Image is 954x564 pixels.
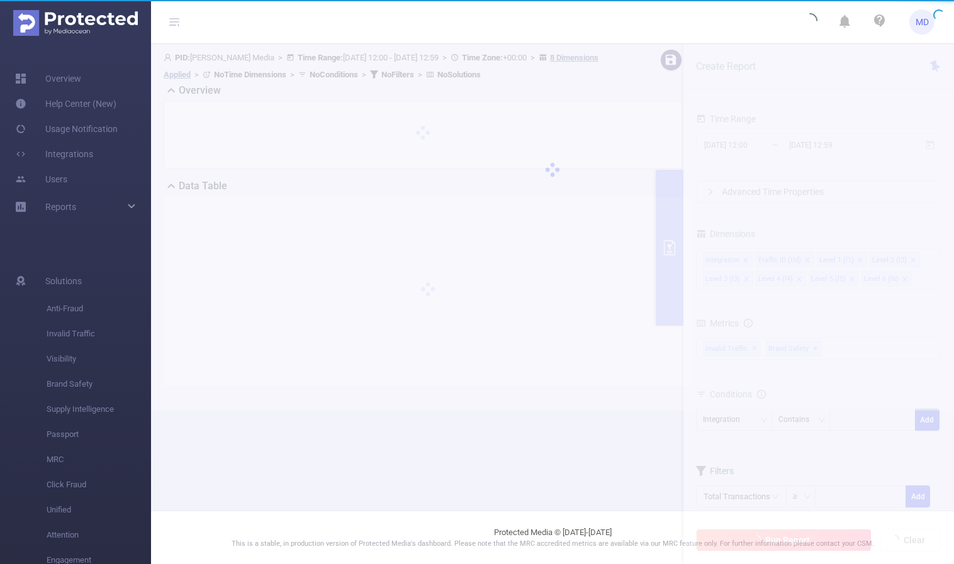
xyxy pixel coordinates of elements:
[15,141,93,167] a: Integrations
[47,296,151,321] span: Anti-Fraud
[47,497,151,523] span: Unified
[47,523,151,548] span: Attention
[916,9,929,35] span: MD
[47,372,151,397] span: Brand Safety
[13,10,138,36] img: Protected Media
[47,397,151,422] span: Supply Intelligence
[47,447,151,472] span: MRC
[47,321,151,346] span: Invalid Traffic
[802,13,817,31] i: icon: loading
[182,539,923,550] p: This is a stable, in production version of Protected Media's dashboard. Please note that the MRC ...
[15,91,116,116] a: Help Center (New)
[45,268,82,294] span: Solutions
[45,194,76,219] a: Reports
[15,167,67,192] a: Users
[47,422,151,447] span: Passport
[45,202,76,212] span: Reports
[15,116,118,141] a: Usage Notification
[47,346,151,372] span: Visibility
[15,66,81,91] a: Overview
[151,511,954,564] footer: Protected Media © [DATE]-[DATE]
[47,472,151,497] span: Click Fraud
